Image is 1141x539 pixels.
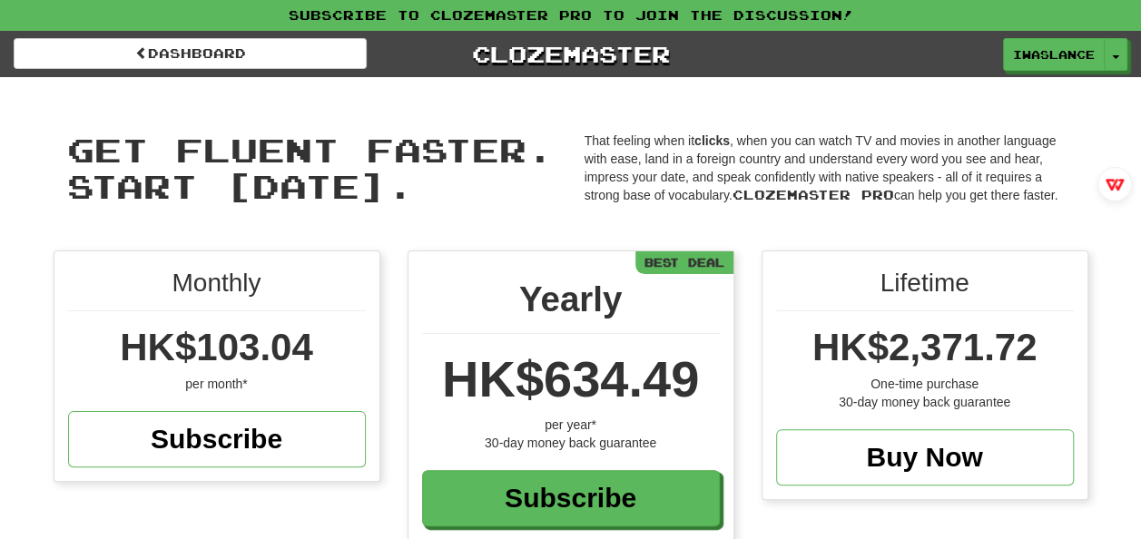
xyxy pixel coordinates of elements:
[1013,46,1095,63] span: iwaslance
[694,133,730,148] strong: clicks
[120,326,312,368] span: HK$103.04
[67,130,554,205] span: Get fluent faster. Start [DATE].
[14,38,367,69] a: Dashboard
[68,411,366,467] a: Subscribe
[776,375,1074,393] div: One-time purchase
[776,265,1074,311] div: Lifetime
[68,265,366,311] div: Monthly
[635,251,733,274] div: Best Deal
[394,38,747,70] a: Clozemaster
[733,187,894,202] span: Clozemaster Pro
[422,274,720,334] div: Yearly
[776,393,1074,411] div: 30-day money back guarantee
[442,350,699,407] span: HK$634.49
[422,416,720,434] div: per year*
[776,429,1074,485] a: Buy Now
[585,132,1075,204] p: That feeling when it , when you can watch TV and movies in another language with ease, land in a ...
[422,470,720,526] a: Subscribe
[422,434,720,452] div: 30-day money back guarantee
[68,375,366,393] div: per month*
[812,326,1038,368] span: HK$2,371.72
[1003,38,1105,71] a: iwaslance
